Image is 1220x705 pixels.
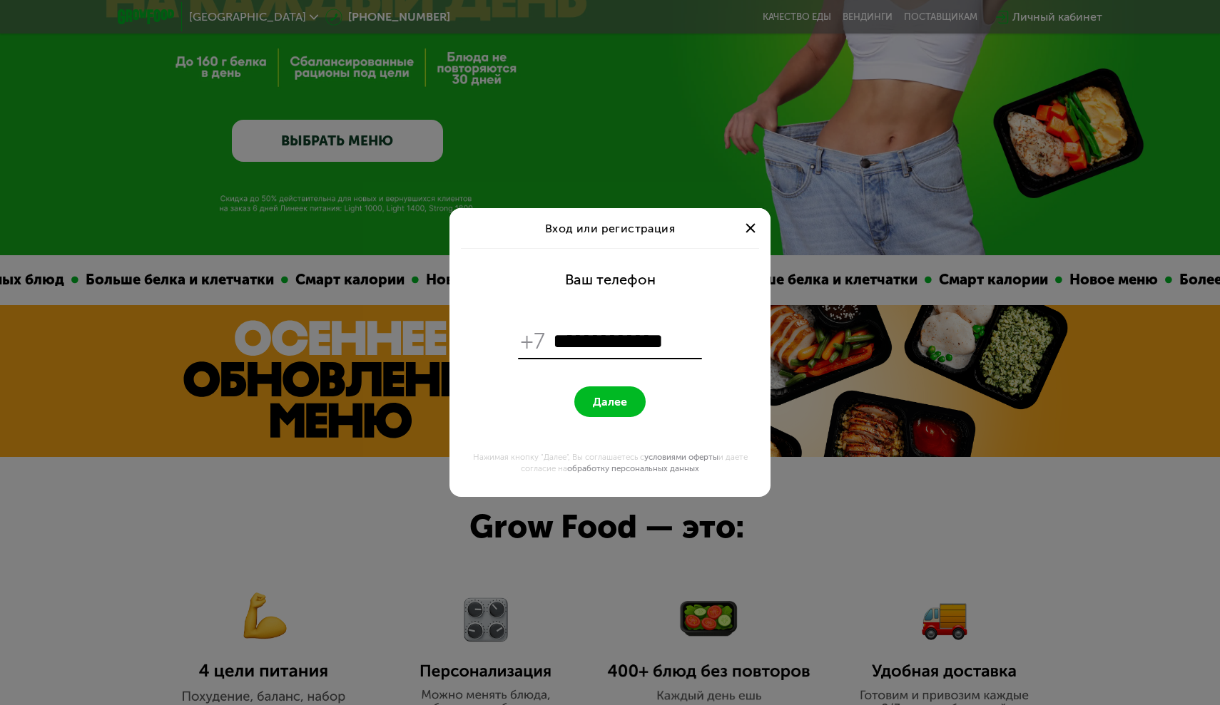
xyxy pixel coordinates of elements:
a: обработку персональных данных [567,463,699,473]
div: Нажимая кнопку "Далее", Вы соглашаетесь с и даете согласие на [458,451,762,474]
a: условиями оферты [644,452,718,462]
button: Далее [574,386,646,417]
span: +7 [521,328,547,355]
span: Далее [593,395,627,408]
span: Вход или регистрация [545,222,675,235]
div: Ваш телефон [565,271,656,288]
